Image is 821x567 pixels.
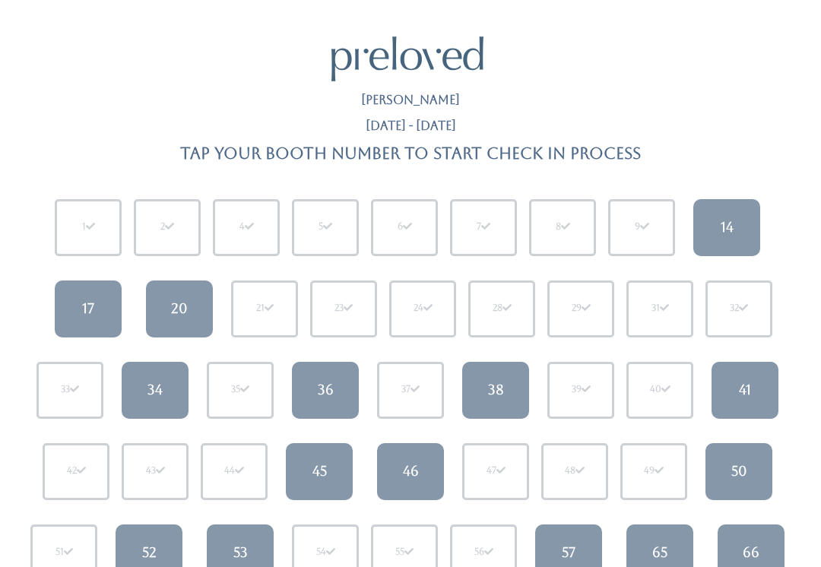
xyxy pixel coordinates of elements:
[401,383,420,397] div: 37
[644,464,664,478] div: 49
[67,464,86,478] div: 42
[488,380,504,400] div: 38
[705,443,772,500] a: 50
[147,380,163,400] div: 34
[318,380,334,400] div: 36
[142,543,157,562] div: 52
[334,302,353,315] div: 23
[721,217,734,237] div: 14
[292,362,359,419] a: 36
[377,443,444,500] a: 46
[286,443,353,500] a: 45
[562,543,575,562] div: 57
[556,220,570,234] div: 8
[730,302,748,315] div: 32
[651,302,669,315] div: 31
[731,461,747,481] div: 50
[312,461,327,481] div: 45
[146,464,165,478] div: 43
[256,302,274,315] div: 21
[180,144,641,162] h4: Tap your booth number to start check in process
[366,119,456,133] h5: [DATE] - [DATE]
[474,546,493,559] div: 56
[224,464,244,478] div: 44
[652,543,667,562] div: 65
[331,36,483,81] img: preloved logo
[712,362,778,419] a: 41
[635,220,649,234] div: 9
[316,546,335,559] div: 54
[233,543,248,562] div: 53
[572,383,591,397] div: 39
[55,280,122,337] a: 17
[693,199,760,256] a: 14
[55,546,73,559] div: 51
[122,362,189,419] a: 34
[82,220,95,234] div: 1
[82,299,94,318] div: 17
[146,280,213,337] a: 20
[239,220,254,234] div: 4
[395,546,414,559] div: 55
[61,383,79,397] div: 33
[739,380,751,400] div: 41
[477,220,490,234] div: 7
[462,362,529,419] a: 38
[160,220,174,234] div: 2
[572,302,591,315] div: 29
[487,464,506,478] div: 47
[403,461,419,481] div: 46
[319,220,332,234] div: 5
[493,302,512,315] div: 28
[398,220,412,234] div: 6
[650,383,670,397] div: 40
[171,299,188,318] div: 20
[743,543,759,562] div: 66
[565,464,585,478] div: 48
[361,93,460,107] h5: [PERSON_NAME]
[414,302,433,315] div: 24
[231,383,249,397] div: 35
